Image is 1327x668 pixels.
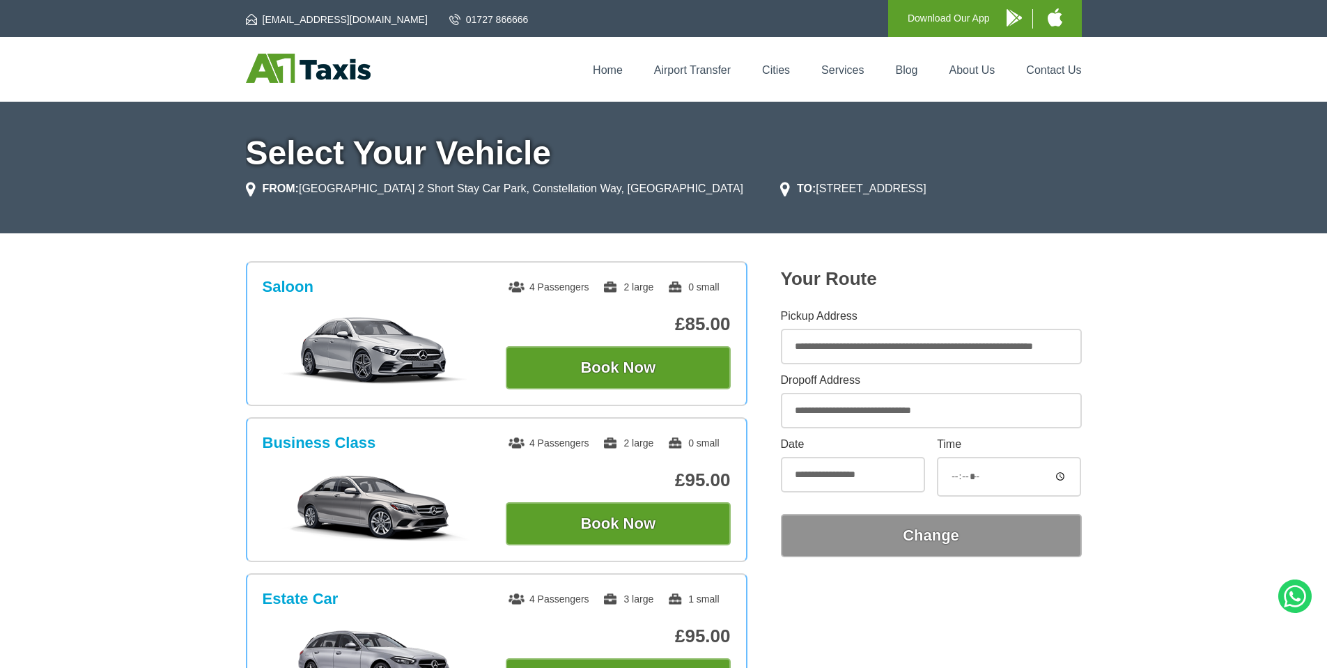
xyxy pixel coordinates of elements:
p: £85.00 [506,313,731,335]
a: [EMAIL_ADDRESS][DOMAIN_NAME] [246,13,428,26]
img: A1 Taxis St Albans LTD [246,54,371,83]
span: 4 Passengers [509,437,589,449]
h3: Business Class [263,434,376,452]
label: Pickup Address [781,311,1082,322]
span: 3 large [603,593,653,605]
img: A1 Taxis iPhone App [1048,8,1062,26]
label: Dropoff Address [781,375,1082,386]
img: Saloon [270,316,479,385]
h3: Estate Car [263,590,339,608]
button: Book Now [506,502,731,545]
label: Date [781,439,925,450]
p: £95.00 [506,469,731,491]
label: Time [937,439,1081,450]
span: 0 small [667,281,719,293]
span: 2 large [603,281,653,293]
a: 01727 866666 [449,13,529,26]
span: 2 large [603,437,653,449]
strong: TO: [797,182,816,194]
span: 0 small [667,437,719,449]
h1: Select Your Vehicle [246,137,1082,170]
a: Cities [762,64,790,76]
a: Home [593,64,623,76]
p: £95.00 [506,626,731,647]
p: Download Our App [908,10,990,27]
a: Airport Transfer [654,64,731,76]
img: Business Class [270,472,479,541]
a: Blog [895,64,917,76]
button: Book Now [506,346,731,389]
li: [STREET_ADDRESS] [780,180,926,197]
span: 1 small [667,593,719,605]
button: Change [781,514,1082,557]
a: About Us [949,64,995,76]
h3: Saloon [263,278,313,296]
a: Contact Us [1026,64,1081,76]
li: [GEOGRAPHIC_DATA] 2 Short Stay Car Park, Constellation Way, [GEOGRAPHIC_DATA] [246,180,744,197]
span: 4 Passengers [509,281,589,293]
span: 4 Passengers [509,593,589,605]
img: A1 Taxis Android App [1007,9,1022,26]
a: Services [821,64,864,76]
h2: Your Route [781,268,1082,290]
strong: FROM: [263,182,299,194]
